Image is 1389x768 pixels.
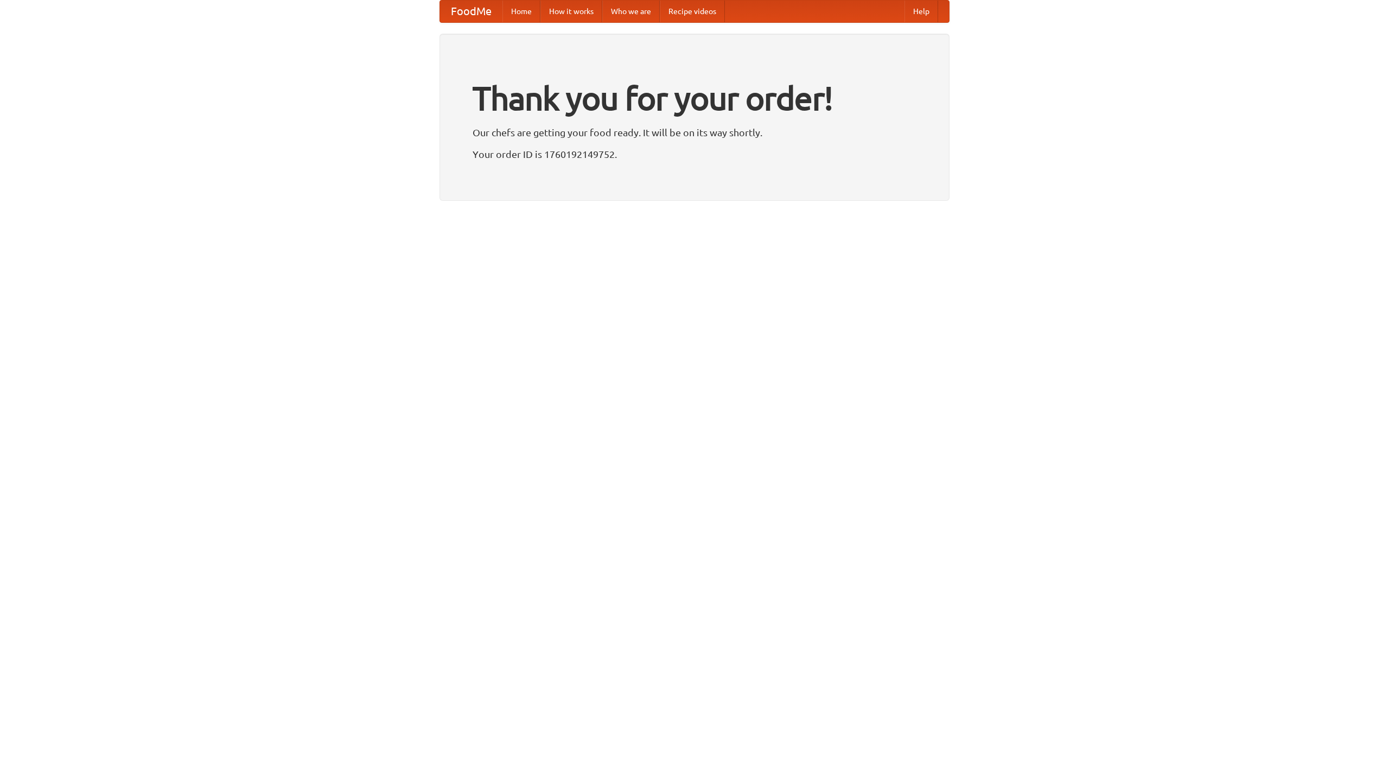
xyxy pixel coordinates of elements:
p: Our chefs are getting your food ready. It will be on its way shortly. [473,124,916,141]
a: Home [502,1,540,22]
p: Your order ID is 1760192149752. [473,146,916,162]
a: How it works [540,1,602,22]
a: Recipe videos [660,1,725,22]
a: Help [904,1,938,22]
h1: Thank you for your order! [473,72,916,124]
a: Who we are [602,1,660,22]
a: FoodMe [440,1,502,22]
